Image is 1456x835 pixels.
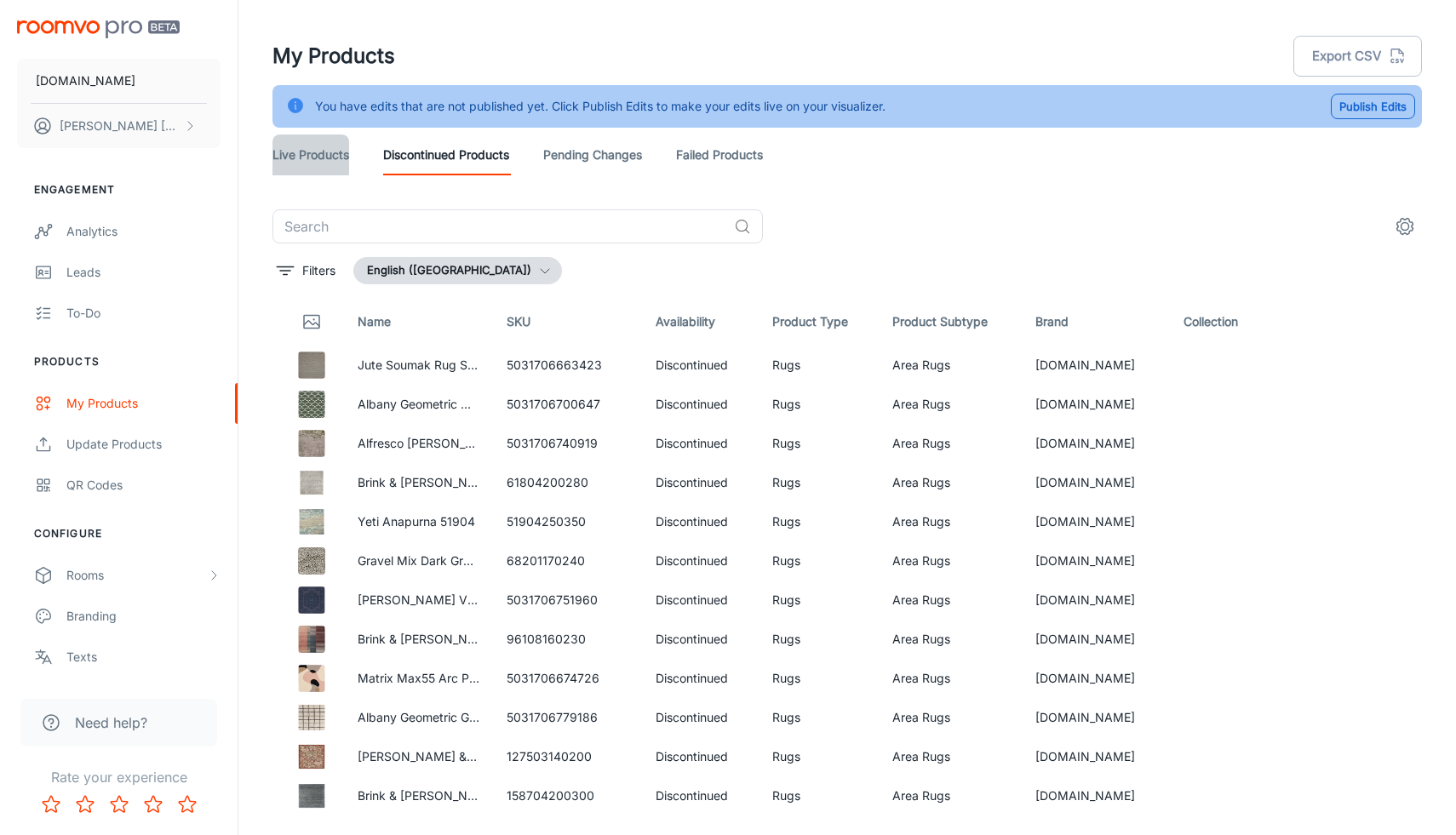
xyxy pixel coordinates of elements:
div: Leads [66,263,221,282]
td: Discontinued [642,346,759,385]
a: Live Products [272,134,349,175]
td: Area Rugs [879,698,1022,737]
td: Rugs [759,659,879,698]
a: Albany Geometric Ogee Green Rug [358,397,553,411]
td: Area Rugs [879,659,1022,698]
a: Albany Geometric Grid Monochrome Rug [358,710,586,724]
td: Rugs [759,698,879,737]
th: Product Type [759,298,879,346]
div: Texts [66,648,221,666]
span: Need help? [75,712,147,733]
td: Area Rugs [879,346,1022,385]
td: Area Rugs [879,463,1022,502]
button: Rate 1 star [34,787,68,821]
p: Filters [302,261,335,280]
a: Failed Products [676,134,763,175]
button: [DOMAIN_NAME] [17,59,221,103]
td: Area Rugs [879,776,1022,815]
button: Rate 5 star [170,787,204,821]
input: Search [272,209,727,243]
a: Brink & [PERSON_NAME] Artisan Focus Dusk 96108 - 160X230Cm [358,632,730,646]
div: You have edits that are not published yet. Click Publish Edits to make your edits live on your vi... [315,90,886,123]
div: Rooms [66,566,207,585]
td: 96108160230 [493,620,642,659]
td: 5031706674726 [493,659,642,698]
a: Alfresco [PERSON_NAME] Outdoor Rug - 200X290Cm [358,436,665,450]
td: 5031706700647 [493,385,642,424]
a: Brink & [PERSON_NAME] Jazz Lush Blue Note 158704 [358,788,662,803]
td: Area Rugs [879,541,1022,580]
td: Area Rugs [879,424,1022,463]
td: Discontinued [642,698,759,737]
td: Rugs [759,463,879,502]
td: [DOMAIN_NAME] [1022,580,1170,620]
td: [DOMAIN_NAME] [1022,346,1170,385]
a: Jute Soumak Rug Silver [358,357,490,372]
td: Discontinued [642,580,759,620]
th: Name [344,298,493,346]
th: SKU [493,298,642,346]
td: Discontinued [642,776,759,815]
td: [DOMAIN_NAME] [1022,502,1170,541]
td: [DOMAIN_NAME] [1022,737,1170,776]
td: Discontinued [642,502,759,541]
td: 51904250350 [493,502,642,541]
a: Yeti Anapurna 51904 [358,514,475,529]
td: Discontinued [642,424,759,463]
td: Rugs [759,580,879,620]
div: My Products [66,394,221,413]
a: Gravel Mix Dark Grey Shagpile Rug 68201-170X240Cm [358,553,668,568]
td: [DOMAIN_NAME] [1022,698,1170,737]
td: Discontinued [642,659,759,698]
td: Discontinued [642,385,759,424]
td: [DOMAIN_NAME] [1022,620,1170,659]
button: Rate 4 star [136,787,170,821]
td: 158704200300 [493,776,642,815]
td: [DOMAIN_NAME] [1022,463,1170,502]
td: Rugs [759,776,879,815]
button: [PERSON_NAME] [PERSON_NAME] [17,104,221,148]
button: Rate 2 star [68,787,102,821]
button: Publish Edits [1331,94,1415,119]
th: Collection [1170,298,1273,346]
td: Area Rugs [879,502,1022,541]
div: Analytics [66,222,221,241]
td: Rugs [759,346,879,385]
a: Matrix Max55 Arc Pastel [358,671,496,685]
button: settings [1388,209,1422,243]
td: Area Rugs [879,385,1022,424]
td: 61804200280 [493,463,642,502]
th: Product Subtype [879,298,1022,346]
p: Rate your experience [14,767,224,787]
td: Rugs [759,620,879,659]
a: Brink & [PERSON_NAME] [PERSON_NAME] 61804 - 200X280Cm [358,475,724,489]
td: Rugs [759,385,879,424]
td: Area Rugs [879,737,1022,776]
td: Area Rugs [879,620,1022,659]
td: Rugs [759,424,879,463]
td: Discontinued [642,541,759,580]
svg: Thumbnail [301,312,322,332]
td: Discontinued [642,620,759,659]
a: Pending Changes [543,134,642,175]
button: Rate 3 star [102,787,136,821]
td: Rugs [759,737,879,776]
div: To-do [66,304,221,323]
div: Update Products [66,435,221,454]
div: QR Codes [66,476,221,495]
td: 5031706663423 [493,346,642,385]
button: filter [272,257,340,284]
button: English ([GEOGRAPHIC_DATA]) [353,257,562,284]
a: [PERSON_NAME] Vintage Style Flatweave Rug Ky15 - 120X170Cm [358,592,728,607]
th: Brand [1022,298,1170,346]
td: 127503140200 [493,737,642,776]
a: Discontinued Products [383,134,509,175]
p: [DOMAIN_NAME] [36,71,135,90]
td: Area Rugs [879,580,1022,620]
td: 5031706740919 [493,424,642,463]
div: Branding [66,607,221,626]
td: [DOMAIN_NAME] [1022,424,1170,463]
a: [PERSON_NAME] & [GEOGRAPHIC_DATA][PERSON_NAME] 127503 [358,749,735,764]
td: 5031706779186 [493,698,642,737]
td: 5031706751960 [493,580,642,620]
